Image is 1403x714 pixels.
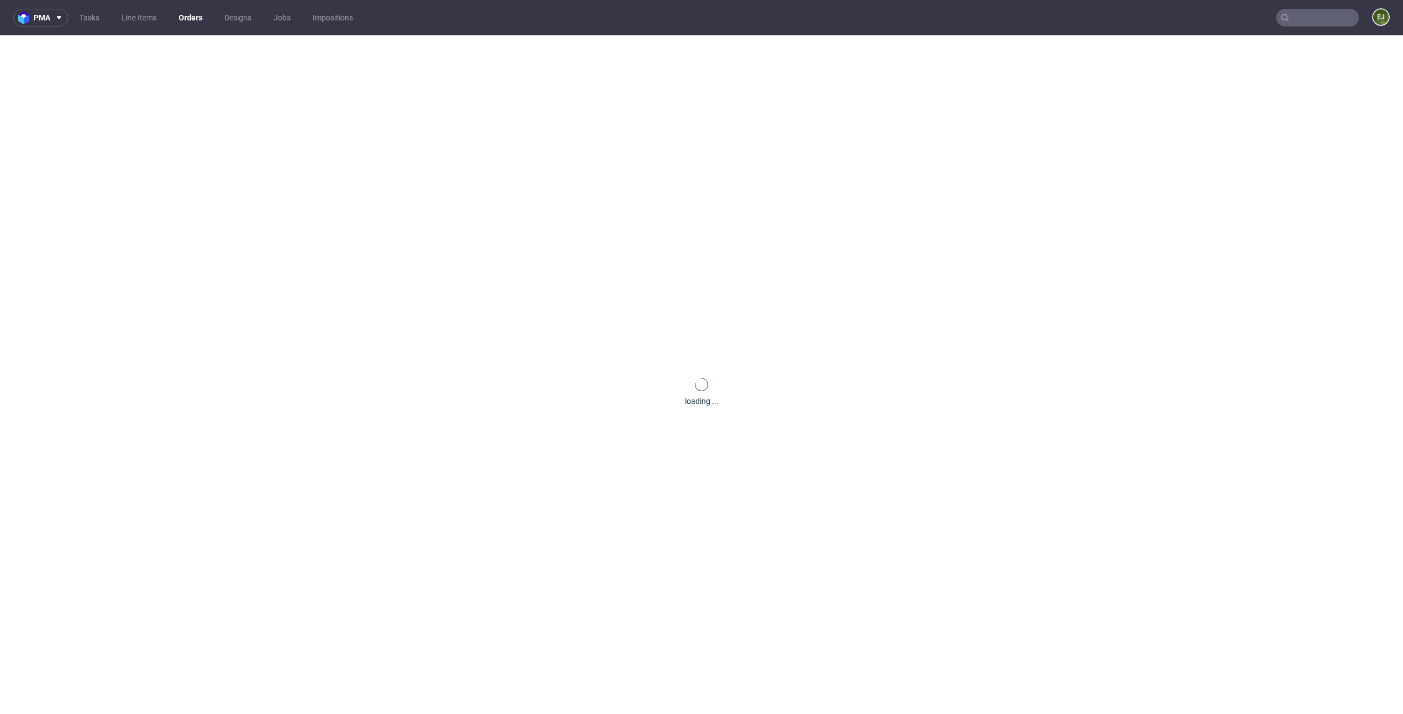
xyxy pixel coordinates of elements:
figcaption: EJ [1373,9,1389,25]
a: Jobs [267,9,297,26]
button: pma [13,9,68,26]
a: Orders [172,9,209,26]
a: Impositions [306,9,360,26]
img: logo [18,12,34,24]
a: Tasks [73,9,106,26]
span: pma [34,14,50,22]
div: loading ... [685,396,719,407]
a: Designs [218,9,258,26]
a: Line Items [115,9,163,26]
